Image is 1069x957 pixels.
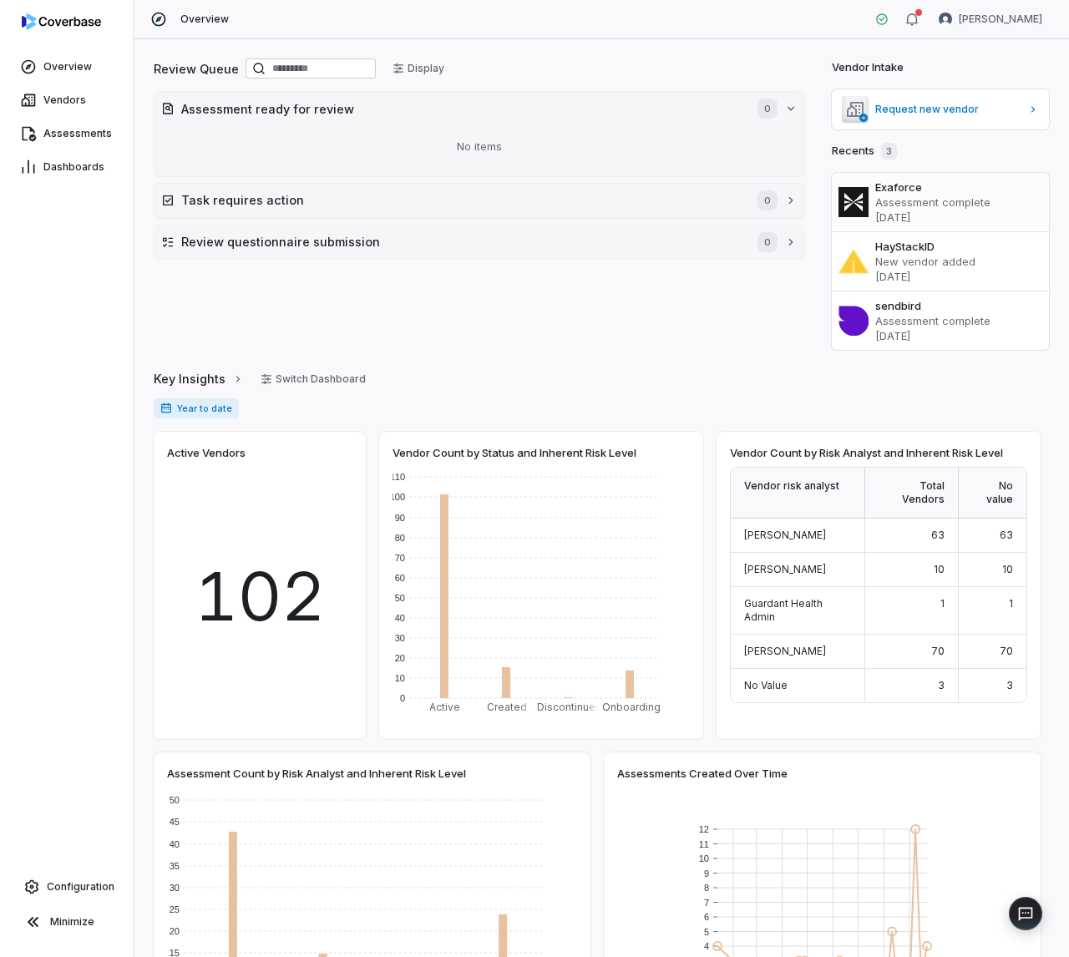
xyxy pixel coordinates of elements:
[704,868,709,879] text: 9
[181,191,741,209] h2: Task requires action
[181,100,741,118] h2: Assessment ready for review
[155,92,804,125] button: Assessment ready for review0
[390,492,405,502] text: 100
[395,613,405,623] text: 40
[395,553,405,563] text: 70
[875,269,1042,284] p: [DATE]
[875,298,1042,313] h3: sendbird
[167,766,466,781] span: Assessment Count by Risk Analyst and Inherent Risk Level
[1000,645,1013,657] span: 70
[730,445,1003,460] span: Vendor Count by Risk Analyst and Inherent Risk Level
[395,513,405,523] text: 90
[170,926,180,936] text: 20
[3,119,129,149] a: Assessments
[757,232,778,252] span: 0
[7,872,126,902] a: Configuration
[155,225,804,259] button: Review questionnaire submission0
[3,85,129,115] a: Vendors
[395,673,405,683] text: 10
[704,883,709,893] text: 8
[3,52,129,82] a: Overview
[757,190,778,210] span: 0
[699,824,709,834] text: 12
[1002,563,1013,575] span: 10
[383,56,454,81] button: Display
[1009,597,1013,610] span: 1
[395,653,405,663] text: 20
[744,645,826,657] span: [PERSON_NAME]
[50,915,94,929] span: Minimize
[704,898,709,908] text: 7
[832,291,1049,350] a: sendbirdAssessment complete[DATE]
[865,468,959,519] div: Total Vendors
[390,472,405,482] text: 110
[149,362,249,397] button: Key Insights
[195,546,325,646] span: 102
[744,597,823,623] span: Guardant Health Admin
[170,795,180,805] text: 50
[3,152,129,182] a: Dashboards
[181,233,741,251] h2: Review questionnaire submission
[395,533,405,543] text: 80
[832,143,897,159] h2: Recents
[929,7,1052,32] button: Jesse Nord avatar[PERSON_NAME]
[170,883,180,893] text: 30
[875,239,1042,254] h3: HayStackID
[875,210,1042,225] p: [DATE]
[875,313,1042,328] p: Assessment complete
[161,125,798,169] div: No items
[832,173,1049,231] a: ExaforceAssessment complete[DATE]
[875,103,1021,116] span: Request new vendor
[704,941,709,951] text: 4
[832,89,1049,129] a: Request new vendor
[160,403,172,414] svg: Date range for report
[704,927,709,937] text: 5
[832,231,1049,291] a: HayStackIDNew vendor added[DATE]
[154,362,244,397] a: Key Insights
[617,766,788,781] span: Assessments Created Over Time
[1006,679,1013,691] span: 3
[180,13,229,26] span: Overview
[875,180,1042,195] h3: Exaforce
[154,60,239,78] h2: Review Queue
[940,597,945,610] span: 1
[7,905,126,939] button: Minimize
[43,60,92,73] span: Overview
[170,904,180,914] text: 25
[400,693,405,703] text: 0
[699,839,709,849] text: 11
[959,468,1026,519] div: No value
[931,529,945,541] span: 63
[395,573,405,583] text: 60
[47,880,114,894] span: Configuration
[1000,529,1013,541] span: 63
[939,13,952,26] img: Jesse Nord avatar
[704,912,709,922] text: 6
[395,593,405,603] text: 50
[757,99,778,119] span: 0
[959,13,1042,26] span: [PERSON_NAME]
[731,468,865,519] div: Vendor risk analyst
[832,59,904,76] h2: Vendor Intake
[43,127,112,140] span: Assessments
[875,328,1042,343] p: [DATE]
[170,839,180,849] text: 40
[744,679,788,691] span: No Value
[881,143,897,159] span: 3
[22,13,101,30] img: logo-D7KZi-bG.svg
[744,563,826,575] span: [PERSON_NAME]
[395,633,405,643] text: 30
[744,529,826,541] span: [PERSON_NAME]
[875,195,1042,210] p: Assessment complete
[251,367,376,392] button: Switch Dashboard
[170,861,180,871] text: 35
[875,254,1042,269] p: New vendor added
[699,853,709,863] text: 10
[43,160,104,174] span: Dashboards
[931,645,945,657] span: 70
[155,184,804,217] button: Task requires action0
[154,370,225,387] span: Key Insights
[170,817,180,827] text: 45
[43,94,86,107] span: Vendors
[393,445,636,460] span: Vendor Count by Status and Inherent Risk Level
